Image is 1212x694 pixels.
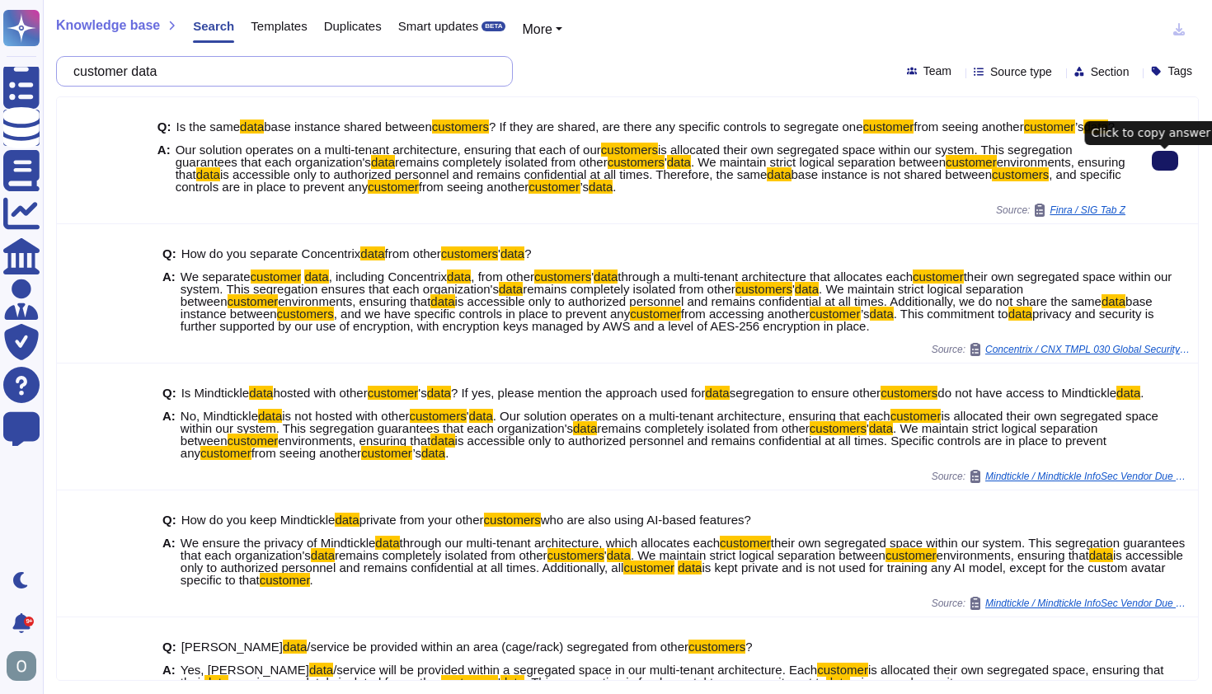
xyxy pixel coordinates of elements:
mark: customers [277,307,334,321]
mark: customer [200,446,251,460]
span: 's [418,386,426,400]
input: Search a question or template... [65,57,496,86]
span: /service will be provided within a segregated space in our multi-tenant architecture. Each [333,663,817,677]
span: hosted with other [273,386,367,400]
span: remains completely isolated from other [335,548,547,562]
mark: data [196,167,220,181]
mark: customer [528,180,580,194]
span: from other [385,246,441,260]
mark: customer [720,536,771,550]
span: privacy and security. [850,675,962,689]
mark: data [249,386,273,400]
span: . This commitment to [894,307,1008,321]
span: remains completely isolated from other [523,282,735,296]
mark: data [500,246,524,260]
mark: customer [886,548,937,562]
span: /service be provided within an area (cage/rack) segregated from other [307,640,688,654]
mark: customer [946,155,997,169]
span: ’s [861,307,870,321]
span: How do you separate Concentrix [181,246,361,260]
span: Smart updates [398,20,479,32]
span: through our multi-tenant architecture, which allocates each [400,536,721,550]
mark: customer [368,386,419,400]
span: Source: [932,597,1191,610]
mark: data [309,663,333,677]
span: do not have access to Mindtickle [937,386,1116,400]
mark: customer [623,560,674,574]
span: segregation to ensure other [730,386,881,400]
mark: data [1102,294,1125,308]
span: ? [1108,120,1115,134]
mark: customer [260,573,310,587]
button: More [522,20,562,40]
span: ’s [1075,120,1084,134]
span: . We maintain strict logical separation between [631,548,886,562]
mark: data [283,640,307,654]
mark: customers [992,167,1049,181]
mark: data [607,548,631,562]
span: Tags [1167,65,1192,77]
span: . [1140,386,1144,400]
mark: data [589,180,613,194]
mark: data [594,270,618,284]
span: ? [745,640,752,654]
mark: customer [251,270,302,284]
span: environments, ensuring that [278,434,430,448]
span: Yes, [PERSON_NAME] [181,663,309,677]
span: , including Concentrix [329,270,447,284]
mark: customers [441,675,498,689]
span: environments, ensuring that [937,548,1089,562]
span: ' [604,548,607,562]
b: A: [162,270,176,332]
span: , from other [471,270,534,284]
span: from accessing another [681,307,810,321]
b: A: [162,664,176,688]
span: , and we have specific controls in place to prevent any [334,307,630,321]
span: Duplicates [324,20,382,32]
mark: data [1089,548,1113,562]
b: A: [157,143,171,193]
span: Mindtickle / Mindtickle InfoSec Vendor Due Diligence Questionnaire (1) [985,471,1191,481]
span: Team [923,65,951,77]
span: . Our solution operates on a multi-tenant architecture, ensuring that each [493,409,890,423]
mark: data [427,386,451,400]
mark: data [240,120,264,134]
span: is not hosted with other [282,409,409,423]
span: who are also using AI-based features? [541,513,751,527]
mark: data [767,167,791,181]
mark: data [826,675,850,689]
span: from seeing another [419,180,528,194]
mark: data [469,409,493,423]
mark: data [573,421,597,435]
span: base instance between [181,294,1153,321]
mark: data [678,560,702,574]
span: environments, ensuring that [278,294,430,308]
span: from seeing another [914,120,1023,134]
span: private from your other [359,513,484,527]
span: is accessible only to authorized personnel and remains confidential at all times. Additionally, all [181,548,1183,574]
span: is kept private and is not used for training any AI model, except for the custom avatar specific ... [181,560,1166,587]
b: Q: [157,120,171,133]
mark: customer [810,307,861,321]
span: . We maintain strict logical separation between [181,421,1097,448]
mark: customer [228,434,279,448]
span: ? If they are shared, are there any specific controls to segregate one [489,120,863,134]
mark: customer [1024,120,1075,134]
span: is accessible only to authorized personnel and remains confidential at all times. Specific contro... [181,434,1106,460]
span: . [310,573,313,587]
span: . This segregation is fundamental to our commitment to [524,675,826,689]
mark: customer [817,663,868,677]
span: is accessible only to authorized personnel and remains confidential at all times. Additionally, w... [455,294,1102,308]
span: Is Mindtickle [181,386,250,400]
mark: customer [890,409,942,423]
span: Concentrix / CNX TMPL 030 Global Security Application Assessment To be filled by Vendor [985,345,1191,354]
b: Q: [162,247,176,260]
span: is accessible only to authorized personnel and remains confidential at all times. Therefore, the ... [220,167,767,181]
b: Q: [162,513,176,526]
b: A: [162,537,176,586]
span: is allocated their own segregated space within our system. This segregation guarantees that each ... [176,143,1073,169]
span: remains completely isolated from other [228,675,441,689]
mark: data [311,548,335,562]
span: ? If yes, please mention the approach used for [451,386,706,400]
mark: customers [601,143,658,157]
